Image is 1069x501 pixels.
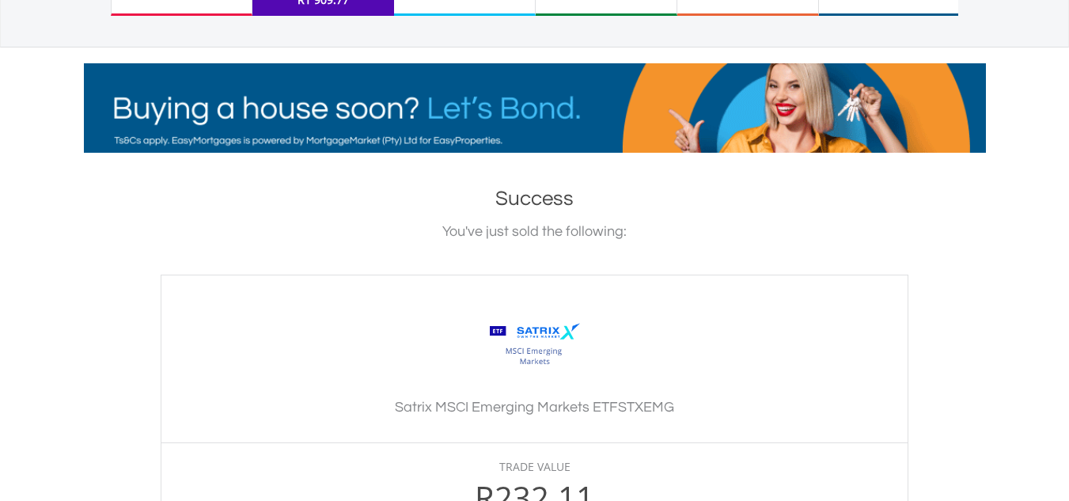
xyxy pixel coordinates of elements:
[618,400,674,415] span: STXEMG
[177,397,892,419] h3: Satrix MSCI Emerging Markets ETF
[177,459,892,475] div: TRADE VALUE
[84,221,986,243] div: You've just sold the following:
[476,307,594,381] img: TFSA.STXEMG.png
[84,63,986,153] img: EasyMortage Promotion Banner
[84,184,986,213] h1: Success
